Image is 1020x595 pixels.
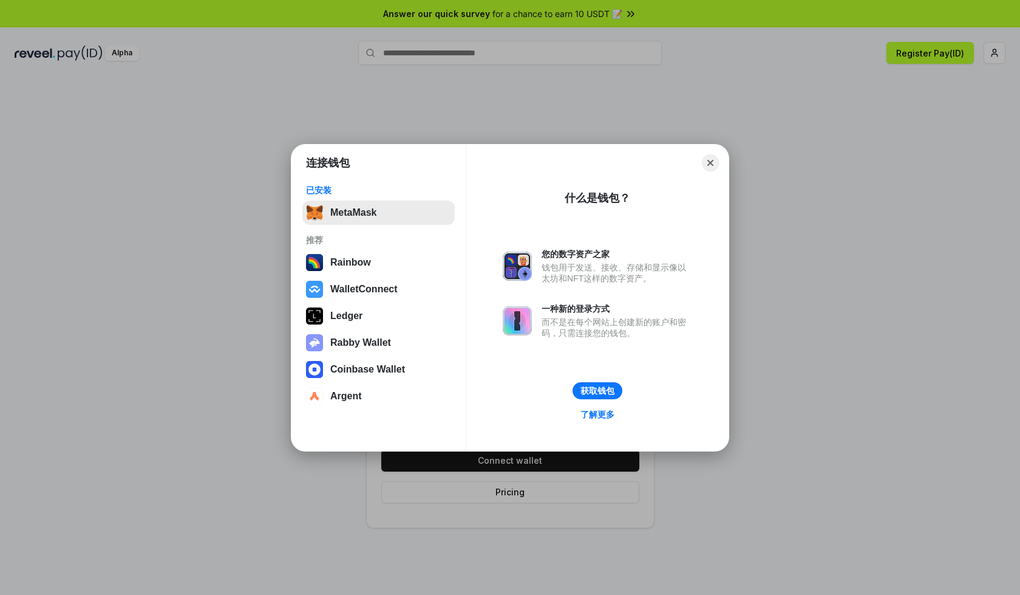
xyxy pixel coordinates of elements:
[503,252,532,281] img: svg+xml,%3Csvg%20xmlns%3D%22http%3A%2F%2Fwww.w3.org%2F2000%2Fsvg%22%20fill%3D%22none%22%20viewBox...
[330,337,391,348] div: Rabby Wallet
[542,317,692,339] div: 而不是在每个网站上创建新的账户和密码，只需连接您的钱包。
[503,306,532,335] img: svg+xml,%3Csvg%20xmlns%3D%22http%3A%2F%2Fwww.w3.org%2F2000%2Fsvg%22%20fill%3D%22none%22%20viewBox...
[542,262,692,284] div: 钱包用于发送、接收、存储和显示像以太坊和NFT这样的数字资产。
[580,385,614,396] div: 获取钱包
[302,277,455,301] button: WalletConnect
[330,207,376,218] div: MetaMask
[306,388,323,405] img: svg+xml,%3Csvg%20width%3D%2228%22%20height%3D%2228%22%20viewBox%3D%220%200%2028%2028%22%20fill%3D...
[306,254,323,271] img: svg+xml,%3Csvg%20width%3D%22120%22%20height%3D%22120%22%20viewBox%3D%220%200%20120%20120%22%20fil...
[573,382,622,399] button: 获取钱包
[302,357,455,382] button: Coinbase Wallet
[306,308,323,325] img: svg+xml,%3Csvg%20xmlns%3D%22http%3A%2F%2Fwww.w3.org%2F2000%2Fsvg%22%20width%3D%2228%22%20height%3...
[330,364,405,375] div: Coinbase Wallet
[306,281,323,298] img: svg+xml,%3Csvg%20width%3D%2228%22%20height%3D%2228%22%20viewBox%3D%220%200%2028%2028%22%20fill%3D...
[302,331,455,355] button: Rabby Wallet
[565,191,630,205] div: 什么是钱包？
[302,250,455,275] button: Rainbow
[302,384,455,408] button: Argent
[573,407,622,422] a: 了解更多
[330,257,371,268] div: Rainbow
[330,391,362,402] div: Argent
[306,334,323,351] img: svg+xml,%3Csvg%20xmlns%3D%22http%3A%2F%2Fwww.w3.org%2F2000%2Fsvg%22%20fill%3D%22none%22%20viewBox...
[330,284,398,295] div: WalletConnect
[542,249,692,260] div: 您的数字资产之家
[580,409,614,420] div: 了解更多
[306,361,323,378] img: svg+xml,%3Csvg%20width%3D%2228%22%20height%3D%2228%22%20viewBox%3D%220%200%2028%2028%22%20fill%3D...
[702,154,719,171] button: Close
[302,304,455,328] button: Ledger
[306,235,451,246] div: 推荐
[306,204,323,221] img: svg+xml,%3Csvg%20fill%3D%22none%22%20height%3D%2233%22%20viewBox%3D%220%200%2035%2033%22%20width%...
[302,201,455,225] button: MetaMask
[542,303,692,314] div: 一种新的登录方式
[306,185,451,196] div: 已安装
[306,156,350,170] h1: 连接钱包
[330,311,362,322] div: Ledger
